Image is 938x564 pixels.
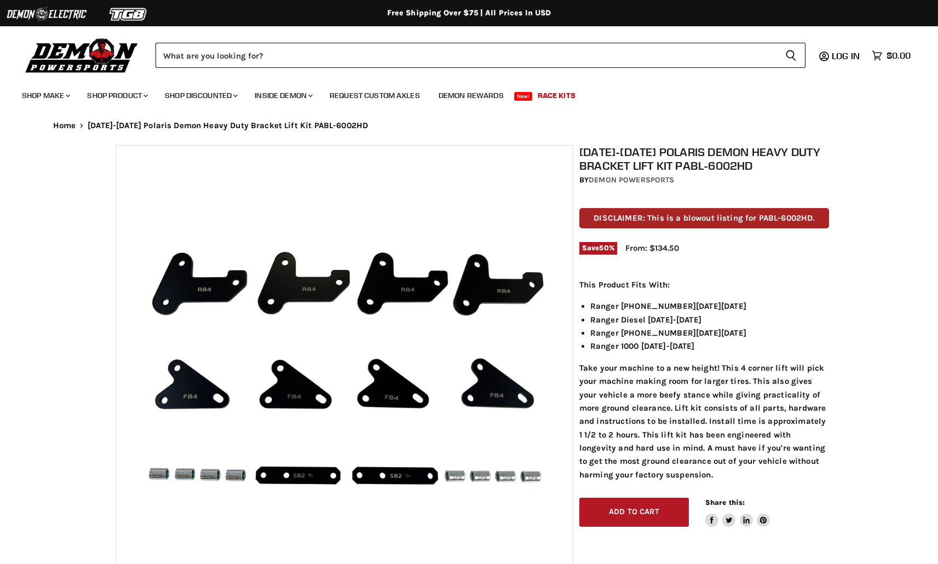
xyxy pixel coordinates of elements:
a: Shop Discounted [157,84,244,107]
span: $0.00 [887,50,911,61]
a: Shop Product [79,84,154,107]
p: DISCLAIMER: This is a blowout listing for PABL-6002HD. [579,208,829,228]
a: Race Kits [530,84,584,107]
li: Ranger Diesel [DATE]-[DATE] [590,313,829,326]
a: $0.00 [866,48,916,64]
a: Demon Rewards [430,84,512,107]
div: Free Shipping Over $75 | All Prices In USD [31,8,907,18]
input: Search [156,43,776,68]
a: Demon Powersports [589,175,674,185]
a: Request Custom Axles [321,84,428,107]
button: Add to cart [579,498,689,527]
span: Log in [832,50,860,61]
a: Home [53,121,76,130]
span: From: $134.50 [625,243,679,253]
a: Inside Demon [246,84,319,107]
span: 50 [599,244,608,252]
li: Ranger [PHONE_NUMBER][DATE][DATE] [590,326,829,339]
ul: Main menu [14,80,908,107]
form: Product [156,43,805,68]
li: Ranger 1000 [DATE]-[DATE] [590,339,829,353]
span: Save % [579,242,617,254]
img: Demon Electric Logo 2 [5,4,88,25]
li: Ranger [PHONE_NUMBER][DATE][DATE] [590,300,829,313]
img: TGB Logo 2 [88,4,170,25]
a: Shop Make [14,84,77,107]
a: Log in [827,51,866,61]
h1: [DATE]-[DATE] Polaris Demon Heavy Duty Bracket Lift Kit PABL-6002HD [579,145,829,172]
nav: Breadcrumbs [31,121,907,130]
span: New! [514,92,533,101]
div: Take your machine to a new height! This 4 corner lift will pick your machine making room for larg... [579,278,829,481]
span: [DATE]-[DATE] Polaris Demon Heavy Duty Bracket Lift Kit PABL-6002HD [88,121,368,130]
span: Share this: [705,498,745,507]
button: Search [776,43,805,68]
p: This Product Fits With: [579,278,829,291]
img: Demon Powersports [22,36,142,74]
aside: Share this: [705,498,770,527]
div: by [579,174,829,186]
span: Add to cart [609,507,659,516]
